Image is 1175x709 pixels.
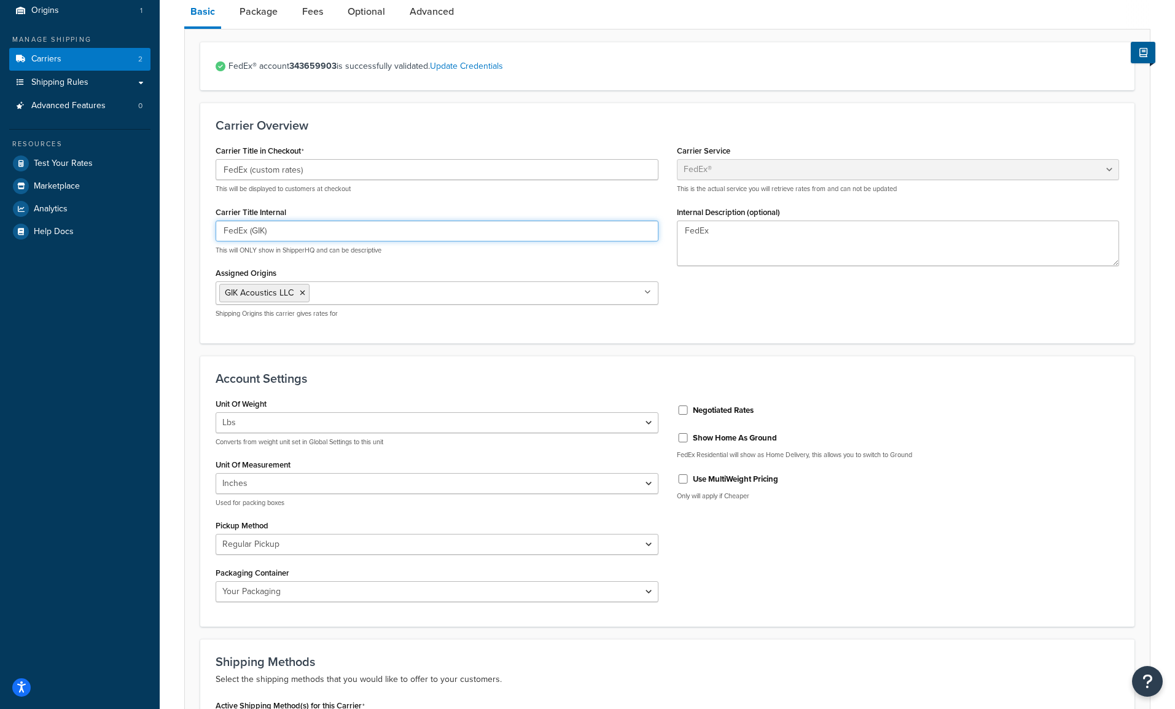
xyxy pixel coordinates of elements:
h3: Shipping Methods [216,655,1119,668]
div: Manage Shipping [9,34,150,45]
label: Use MultiWeight Pricing [693,474,778,485]
p: Used for packing boxes [216,498,658,507]
h3: Carrier Overview [216,119,1119,132]
label: Unit Of Weight [216,399,267,409]
a: Analytics [9,198,150,220]
span: Advanced Features [31,101,106,111]
label: Unit Of Measurement [216,460,291,469]
span: FedEx® account is successfully validated. [228,58,1119,75]
span: Marketplace [34,181,80,192]
label: Negotiated Rates [693,405,754,416]
label: Carrier Title Internal [216,208,286,217]
a: Advanced Features0 [9,95,150,117]
textarea: FedEx [677,221,1120,266]
div: Resources [9,139,150,149]
button: Open Resource Center [1132,666,1163,697]
button: Show Help Docs [1131,42,1155,63]
strong: 343659903 [289,60,337,72]
a: Test Your Rates [9,152,150,174]
span: Analytics [34,204,68,214]
label: Pickup Method [216,521,268,530]
label: Carrier Title in Checkout [216,146,304,156]
p: FedEx Residential will show as Home Delivery, this allows you to switch to Ground [677,450,1120,460]
span: Shipping Rules [31,77,88,88]
label: Packaging Container [216,568,289,578]
p: This will be displayed to customers at checkout [216,184,658,194]
label: Show Home As Ground [693,433,777,444]
a: Marketplace [9,175,150,197]
span: GIK Acoustics LLC [225,286,294,299]
span: Help Docs [34,227,74,237]
p: This will ONLY show in ShipperHQ and can be descriptive [216,246,658,255]
a: Shipping Rules [9,71,150,94]
span: Carriers [31,54,61,65]
p: Select the shipping methods that you would like to offer to your customers. [216,672,1119,687]
p: Converts from weight unit set in Global Settings to this unit [216,437,658,447]
label: Carrier Service [677,146,730,155]
a: Carriers2 [9,48,150,71]
p: Shipping Origins this carrier gives rates for [216,309,658,318]
span: 1 [140,6,142,16]
span: Origins [31,6,59,16]
p: Only will apply if Cheaper [677,492,1120,501]
li: Advanced Features [9,95,150,117]
label: Internal Description (optional) [677,208,780,217]
span: 2 [138,54,142,65]
label: Assigned Origins [216,268,276,278]
span: 0 [138,101,142,111]
li: Carriers [9,48,150,71]
h3: Account Settings [216,372,1119,385]
a: Help Docs [9,221,150,243]
a: Update Credentials [430,60,503,72]
p: This is the actual service you will retrieve rates from and can not be updated [677,184,1120,194]
span: Test Your Rates [34,159,93,169]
